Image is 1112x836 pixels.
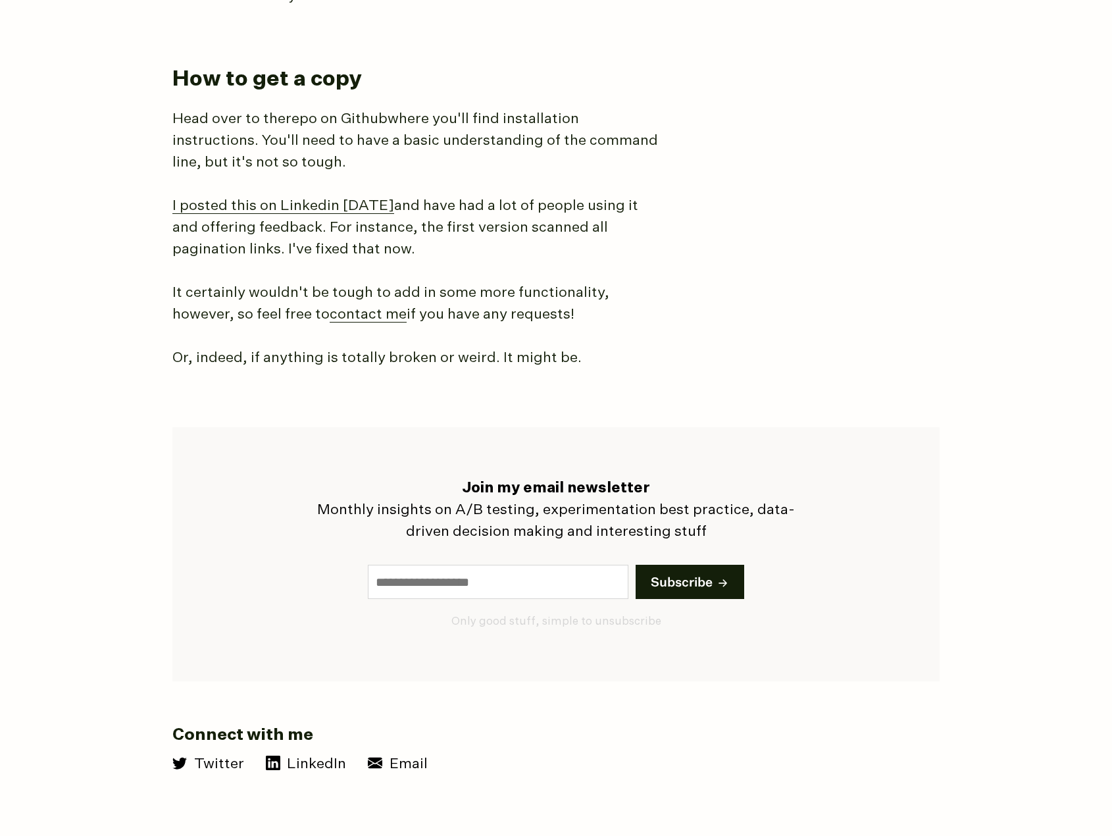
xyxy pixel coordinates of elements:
h2: How to get a copy [172,65,929,94]
a: repo on Github [286,112,388,126]
p: Monthly insights on A/B testing, experimentation best practice, data-driven decision making and i... [309,500,803,543]
a: contact me [330,307,407,323]
p: Or, indeed, if anything is totally broken or weird. It might be. [172,348,666,369]
h3: Connect with me [172,725,765,746]
a: Email [368,757,428,771]
p: Only good stuff, simple to unsubscribe [375,614,737,630]
span: Twitter [194,757,244,772]
span: LinkedIn [287,757,346,772]
a: I posted this on Linkedin [DATE] [172,199,394,214]
a: LinkedIn [266,757,347,771]
p: and have had a lot of people using it and offering feedback. For instance, the first version scan... [172,196,666,261]
p: Head over to the where you'll find installation instructions. You'll need to have a basic underst... [172,109,666,174]
p: It certainly wouldn't be tough to add in some more functionality, however, so feel free to if you... [172,282,666,326]
h4: Join my email newsletter [309,478,803,500]
a: Twitter [172,757,244,771]
button: Subscribe [636,565,744,600]
span: Email [390,757,428,772]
